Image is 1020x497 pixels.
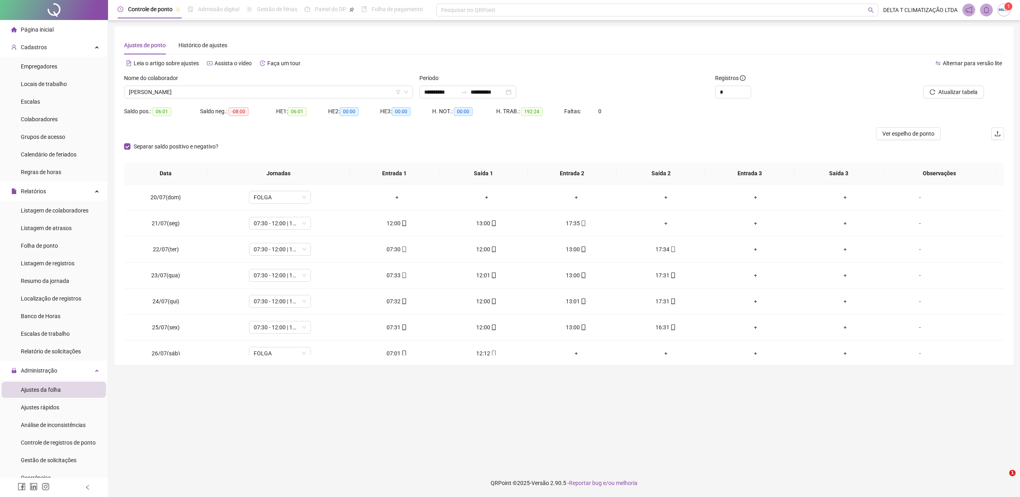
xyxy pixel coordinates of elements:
span: 07:30 - 12:00 | 13:00 - 17:30 [254,217,306,229]
div: H. NOT.: [432,107,496,116]
span: Cadastros [21,44,47,50]
footer: QRPoint © 2025 - 2.90.5 - [108,469,1020,497]
div: Saldo neg.: [200,107,276,116]
span: mobile [490,220,497,226]
span: mobile [669,299,676,304]
span: Ajustes de ponto [124,42,166,48]
div: - [896,245,944,254]
div: 17:31 [627,271,704,280]
span: Leia o artigo sobre ajustes [134,60,199,66]
span: Empregadores [21,63,57,70]
div: - [896,193,944,202]
span: Separar saldo positivo e negativo? [130,142,222,151]
span: Calendário de feriados [21,151,76,158]
span: Listagem de atrasos [21,225,72,231]
span: Escalas de trabalho [21,331,70,337]
span: Relatório de solicitações [21,348,81,355]
div: + [359,193,435,202]
span: 00:00 [454,107,473,116]
div: + [807,297,884,306]
span: Controle de registros de ponto [21,439,96,446]
span: pushpin [349,7,354,12]
span: mobile [401,325,407,330]
span: mobile [490,246,497,252]
span: clock-circle [118,6,123,12]
div: 12:00 [359,219,435,228]
span: Administração [21,367,57,374]
span: Locais de trabalho [21,81,67,87]
span: mobile [580,325,586,330]
button: Ver espelho de ponto [876,127,941,140]
span: mobile [401,273,407,278]
div: + [538,349,615,358]
span: dashboard [305,6,310,12]
span: 07:30 - 12:00 | 13:00 - 17:30 [254,269,306,281]
label: Período [419,74,444,82]
span: Folha de pagamento [372,6,423,12]
div: + [448,193,525,202]
span: 25/07(sex) [152,324,180,331]
span: 06:01 [152,107,171,116]
span: 26/07(sáb) [152,350,180,357]
span: Assista o vídeo [214,60,252,66]
span: Banco de Horas [21,313,60,319]
span: ALEXSANDRO GOMES DA MOTA [129,86,408,98]
div: 17:35 [538,219,615,228]
span: down [404,90,409,94]
span: youtube [207,60,212,66]
div: + [627,193,704,202]
iframe: Intercom live chat [993,470,1012,489]
div: 13:00 [538,245,615,254]
div: + [627,349,704,358]
span: mobile [580,220,586,226]
span: Alternar para versão lite [943,60,1002,66]
span: history [260,60,265,66]
div: 07:30 [359,245,435,254]
span: Escalas [21,98,40,105]
div: - [896,349,944,358]
div: - [896,219,944,228]
div: + [807,245,884,254]
div: + [717,297,794,306]
img: 1782 [998,4,1010,16]
span: Observações [890,169,990,178]
span: 1 [1007,4,1010,9]
div: + [538,193,615,202]
span: book [361,6,367,12]
span: mobile [401,299,407,304]
span: Versão [531,480,549,486]
span: 20/07(dom) [150,194,181,200]
span: upload [994,130,1001,137]
span: home [11,27,17,32]
div: - [896,271,944,280]
div: + [807,271,884,280]
span: sun [246,6,252,12]
div: + [807,323,884,332]
span: reload [930,89,935,95]
label: Nome do colaborador [124,74,183,82]
span: 07:30 - 12:00 | 13:00 - 17:30 [254,243,306,255]
span: left [85,485,90,490]
span: user-add [11,44,17,50]
div: + [717,193,794,202]
span: mobile [580,299,586,304]
div: 13:00 [538,271,615,280]
div: + [717,271,794,280]
div: + [717,219,794,228]
span: mobile [669,273,676,278]
span: file-done [188,6,193,12]
span: notification [965,6,972,14]
div: + [807,349,884,358]
div: + [717,349,794,358]
span: file-text [126,60,132,66]
span: swap-right [461,89,467,95]
span: Ajustes rápidos [21,404,59,411]
div: Saldo pos.: [124,107,200,116]
span: Relatórios [21,188,46,194]
button: Atualizar tabela [923,86,984,98]
span: mobile [580,273,586,278]
span: Reportar bug e/ou melhoria [569,480,637,486]
th: Data [124,162,207,184]
div: 12:00 [448,297,525,306]
span: swap [935,60,941,66]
